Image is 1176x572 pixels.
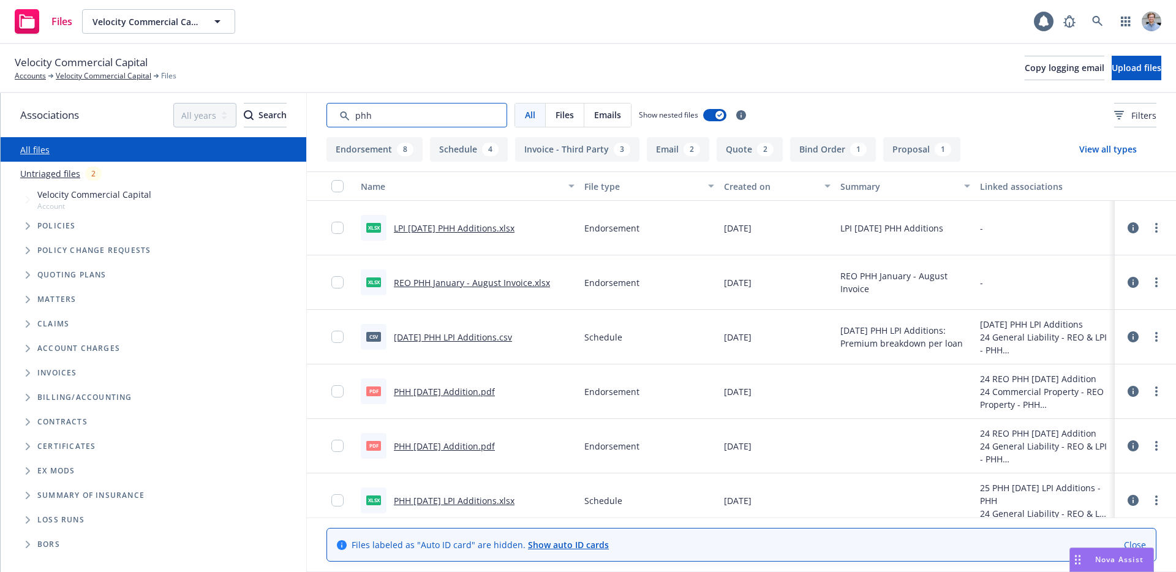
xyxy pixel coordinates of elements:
[326,103,507,127] input: Search by keyword...
[37,345,120,352] span: Account charges
[515,137,639,162] button: Invoice - Third Party
[331,331,344,343] input: Toggle Row Selected
[37,394,132,401] span: Billing/Accounting
[724,331,752,344] span: [DATE]
[584,180,701,193] div: File type
[1114,103,1156,127] button: Filters
[980,440,1110,465] div: 24 General Liability - REO & LPI - PHH
[352,538,609,551] span: Files labeled as "Auto ID card" are hidden.
[1025,62,1104,73] span: Copy logging email
[20,167,80,180] a: Untriaged files
[1057,9,1082,34] a: Report a Bug
[37,201,151,211] span: Account
[1069,548,1154,572] button: Nova Assist
[430,137,508,162] button: Schedule
[980,318,1110,331] div: [DATE] PHH LPI Additions
[724,222,752,235] span: [DATE]
[366,386,381,396] span: pdf
[1114,109,1156,122] span: Filters
[980,507,1110,520] div: 24 General Liability - REO & LPI - PHH
[20,107,79,123] span: Associations
[37,271,107,279] span: Quoting plans
[15,70,46,81] a: Accounts
[20,144,50,156] a: All files
[724,440,752,453] span: [DATE]
[37,492,145,499] span: Summary of insurance
[394,331,512,343] a: [DATE] PHH LPI Additions.csv
[1124,538,1146,551] a: Close
[980,427,1110,440] div: 24 REO PHH [DATE] Addition
[51,17,72,26] span: Files
[37,369,77,377] span: Invoices
[975,171,1115,201] button: Linked associations
[850,143,867,156] div: 1
[719,171,835,201] button: Created on
[835,171,975,201] button: Summary
[56,70,151,81] a: Velocity Commercial Capital
[525,108,535,121] span: All
[366,223,381,232] span: xlsx
[840,180,957,193] div: Summary
[1060,137,1156,162] button: View all types
[37,188,151,201] span: Velocity Commercial Capital
[394,386,495,397] a: PHH [DATE] Addition.pdf
[1149,275,1164,290] a: more
[331,494,344,506] input: Toggle Row Selected
[1,186,306,385] div: Tree Example
[1112,56,1161,80] button: Upload files
[366,495,381,505] span: xlsx
[724,385,752,398] span: [DATE]
[37,320,69,328] span: Claims
[37,443,96,450] span: Certificates
[331,385,344,397] input: Toggle Row Selected
[840,324,970,350] span: [DATE] PHH LPI Additions: Premium breakdown per loan
[1149,220,1164,235] a: more
[556,108,574,121] span: Files
[394,222,514,234] a: LPI [DATE] PHH Additions.xlsx
[579,171,719,201] button: File type
[331,276,344,288] input: Toggle Row Selected
[790,137,876,162] button: Bind Order
[1142,12,1161,31] img: photo
[82,9,235,34] button: Velocity Commercial Capital
[394,440,495,452] a: PHH [DATE] Addition.pdf
[840,222,943,235] span: LPI [DATE] PHH Additions
[1149,493,1164,508] a: more
[244,103,287,127] div: Search
[1085,9,1110,34] a: Search
[980,222,983,235] div: -
[356,171,579,201] button: Name
[584,440,639,453] span: Endorsement
[161,70,176,81] span: Files
[724,180,817,193] div: Created on
[37,247,151,254] span: Policy change requests
[366,441,381,450] span: pdf
[594,108,621,121] span: Emails
[1025,56,1104,80] button: Copy logging email
[584,494,622,507] span: Schedule
[10,4,77,39] a: Files
[331,222,344,234] input: Toggle Row Selected
[482,143,499,156] div: 4
[757,143,774,156] div: 2
[980,372,1110,385] div: 24 REO PHH [DATE] Addition
[394,495,514,506] a: PHH [DATE] LPI Additions.xlsx
[37,222,76,230] span: Policies
[1070,548,1085,571] div: Drag to move
[92,15,198,28] span: Velocity Commercial Capital
[1,385,306,557] div: Folder Tree Example
[528,539,609,551] a: Show auto ID cards
[639,110,698,120] span: Show nested files
[326,137,423,162] button: Endorsement
[584,385,639,398] span: Endorsement
[366,277,381,287] span: xlsx
[37,467,75,475] span: Ex Mods
[883,137,960,162] button: Proposal
[1149,384,1164,399] a: more
[361,180,561,193] div: Name
[584,222,639,235] span: Endorsement
[584,331,622,344] span: Schedule
[1149,438,1164,453] a: more
[614,143,630,156] div: 3
[37,516,85,524] span: Loss Runs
